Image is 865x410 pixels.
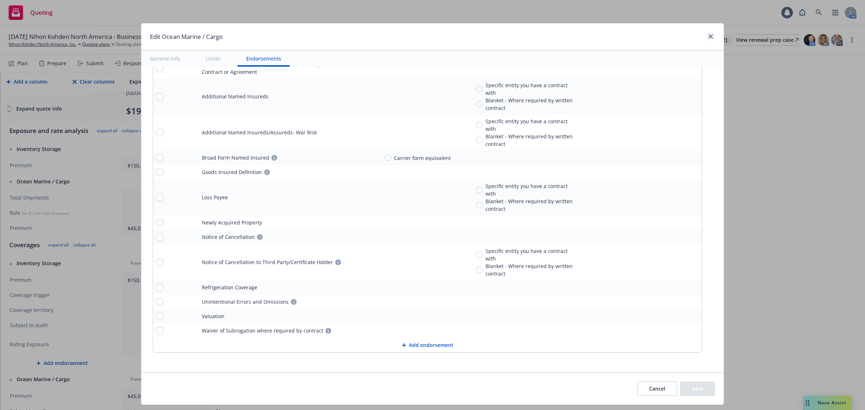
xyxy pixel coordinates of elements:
div: Broad Form Named Insured [202,154,269,161]
div: Refrigeration Coverage [202,284,257,291]
input: Blanket - Where required by written contract [476,267,483,273]
span: Blanket - Where required by written contract [485,197,575,213]
button: Endorsements [238,50,290,67]
input: Blanket - Where required by written contract [476,101,483,107]
div: Goods Insured Definition [202,169,262,176]
span: Blanket - Where required by written contract [485,97,575,112]
a: circleInformation [263,168,271,177]
span: Carrier form equivalent [394,154,451,162]
input: Specific entity you have a contract with [476,187,483,193]
div: Additional Insured - Automatic Status When Required in Written Contract or Agreement [202,61,379,76]
button: General info [141,50,188,67]
div: Notice of Cancellation to Third Party/Certificate Holder [202,259,333,266]
span: Specific entity you have a contract with [485,247,575,262]
input: Specific entity you have a contract with [476,251,483,258]
input: Blanket - Where required by written contract [476,202,483,208]
input: Blanket - Where required by written contract [476,137,483,143]
div: Loss Payee [202,194,228,201]
a: circleInformation [324,326,333,335]
button: Add endorsement [153,338,702,352]
div: Unintentional Errors and Omissions [202,298,289,306]
span: Specific entity you have a contract with [485,182,575,197]
a: circleInformation [270,153,279,162]
a: circleInformation [334,258,342,267]
input: Specific entity you have a contract with [476,86,483,92]
span: Specific entity you have a contract with [485,117,575,133]
button: Cancel [637,382,677,396]
div: Notice of Cancellation [202,233,255,241]
input: Specific entity you have a contract with [476,122,483,128]
button: Limits [197,50,229,67]
h1: Edit Ocean Marine / Cargo [150,32,223,41]
div: Waiver of Subrogation where required by contract [202,327,323,334]
a: close [706,32,715,41]
span: Blanket - Where required by written contract [485,133,575,148]
div: Additional Named Insureds [202,93,269,100]
a: circleInformation [256,233,264,241]
div: Additional Named Insureds/Assureds- War Risk [202,129,317,136]
span: Specific entity you have a contract with [485,81,575,97]
span: Blanket - Where required by written contract [485,262,575,277]
a: circleInformation [289,298,298,306]
input: Carrier form equivalent [385,155,391,161]
div: Newly Acquired Property [202,219,262,226]
div: Valuation [202,313,225,320]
